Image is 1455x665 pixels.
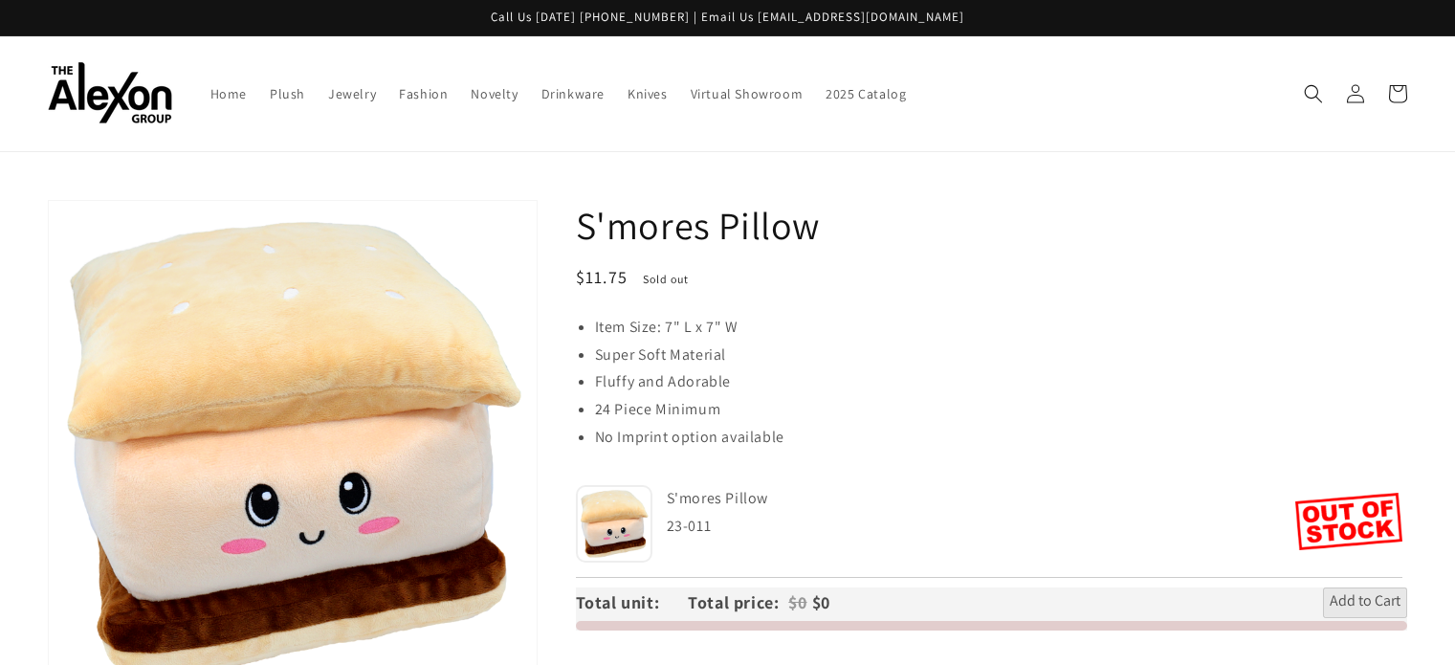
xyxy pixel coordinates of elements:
[1295,493,1402,550] img: Out of Stock Default Title
[691,85,804,102] span: Virtual Showroom
[210,85,247,102] span: Home
[317,74,387,114] a: Jewelry
[679,74,815,114] a: Virtual Showroom
[1330,591,1400,614] span: Add to Cart
[399,85,448,102] span: Fashion
[459,74,529,114] a: Novelty
[576,485,652,563] img: Default Title
[628,85,668,102] span: Knives
[576,200,1407,250] h1: S'mores Pillow
[270,85,305,102] span: Plush
[595,368,1407,396] li: Fluffy and Adorable
[595,314,1407,342] li: Item Size: 7" L x 7" W
[576,587,789,618] div: Total unit: Total price:
[1323,587,1407,618] button: Add to Cart
[667,485,1291,513] div: S'mores Pillow
[595,396,1407,424] li: 24 Piece Minimum
[826,85,906,102] span: 2025 Catalog
[595,342,1407,369] li: Super Soft Material
[1292,73,1334,115] summary: Search
[48,62,172,124] img: The Alexon Group
[387,74,459,114] a: Fashion
[814,74,917,114] a: 2025 Catalog
[616,74,679,114] a: Knives
[812,591,830,613] span: $0
[576,266,628,288] span: $11.75
[530,74,616,114] a: Drinkware
[637,264,704,285] span: Sold out
[471,85,518,102] span: Novelty
[258,74,317,114] a: Plush
[788,591,806,613] span: $0
[199,74,258,114] a: Home
[541,85,605,102] span: Drinkware
[595,424,1407,452] li: No Imprint option available
[328,85,376,102] span: Jewelry
[667,513,1296,541] div: 23-011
